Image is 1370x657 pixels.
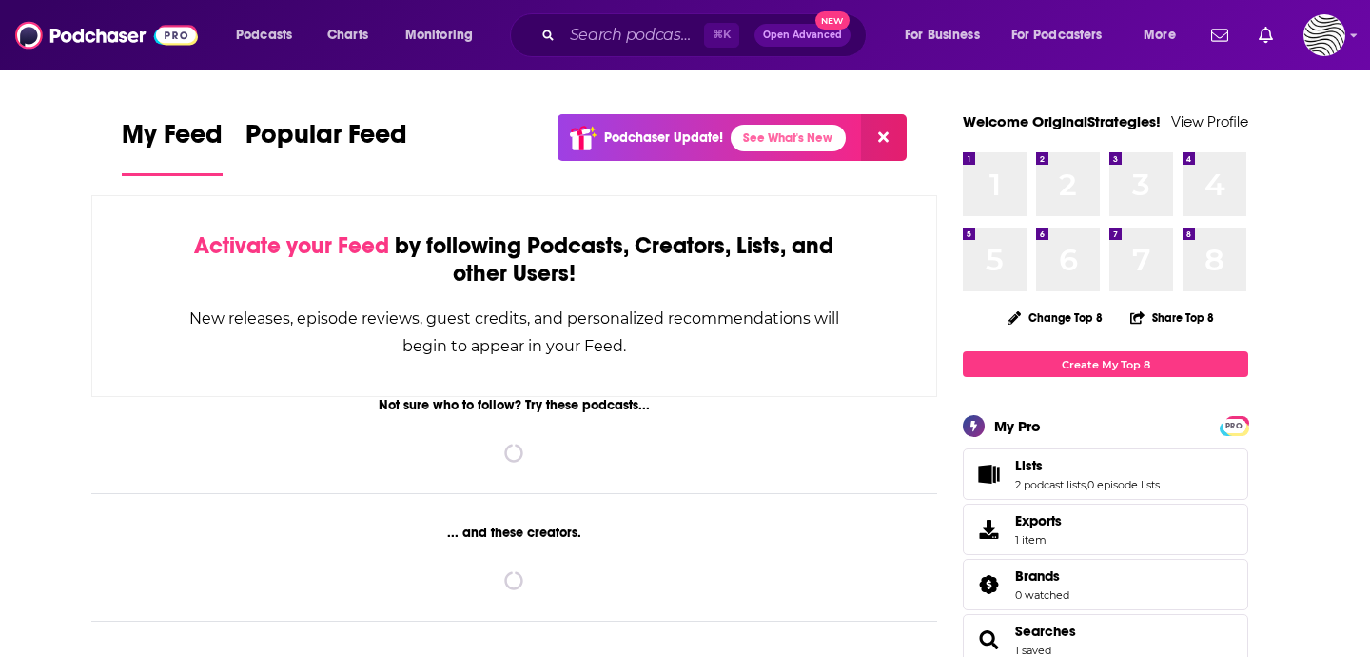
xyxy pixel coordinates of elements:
a: Popular Feed [245,118,407,176]
a: My Feed [122,118,223,176]
span: Lists [1015,457,1043,474]
span: ⌘ K [704,23,739,48]
div: by following Podcasts, Creators, Lists, and other Users! [187,232,841,288]
a: Show notifications dropdown [1251,19,1281,51]
span: Podcasts [236,22,292,49]
a: Lists [1015,457,1160,474]
a: Welcome OriginalStrategies! [963,112,1161,130]
a: Charts [315,20,380,50]
a: Create My Top 8 [963,351,1248,377]
button: open menu [999,20,1130,50]
button: open menu [891,20,1004,50]
button: Share Top 8 [1129,299,1215,336]
a: Exports [963,504,1248,555]
button: open menu [223,20,317,50]
span: Open Advanced [763,30,842,40]
button: open menu [1130,20,1200,50]
span: Brands [963,559,1248,610]
span: More [1144,22,1176,49]
span: Exports [1015,512,1062,529]
span: Activate your Feed [194,231,389,260]
span: Brands [1015,567,1060,585]
span: For Business [905,22,980,49]
span: Exports [969,516,1008,543]
a: Show notifications dropdown [1204,19,1236,51]
a: 0 episode lists [1087,478,1160,491]
span: Monitoring [405,22,473,49]
span: PRO [1223,419,1245,433]
div: ... and these creators. [91,525,937,541]
a: Searches [1015,623,1076,640]
a: 0 watched [1015,588,1069,602]
span: For Podcasters [1011,22,1103,49]
div: Search podcasts, credits, & more... [528,13,885,57]
button: open menu [392,20,498,50]
a: Lists [969,461,1008,488]
a: Brands [1015,567,1069,585]
a: PRO [1223,418,1245,432]
span: Popular Feed [245,118,407,162]
input: Search podcasts, credits, & more... [562,20,704,50]
img: Podchaser - Follow, Share and Rate Podcasts [15,17,198,53]
span: My Feed [122,118,223,162]
img: User Profile [1303,14,1345,56]
a: 1 saved [1015,644,1051,657]
a: Brands [969,571,1008,598]
div: My Pro [994,417,1041,435]
span: 1 item [1015,533,1062,547]
span: , [1086,478,1087,491]
button: Change Top 8 [996,306,1114,329]
div: New releases, episode reviews, guest credits, and personalized recommendations will begin to appe... [187,305,841,360]
div: Not sure who to follow? Try these podcasts... [91,397,937,413]
a: 2 podcast lists [1015,478,1086,491]
span: Charts [327,22,368,49]
button: Open AdvancedNew [754,24,851,47]
span: New [815,11,850,30]
p: Podchaser Update! [604,129,723,146]
span: Logged in as OriginalStrategies [1303,14,1345,56]
a: View Profile [1171,112,1248,130]
button: Show profile menu [1303,14,1345,56]
span: Lists [963,448,1248,500]
a: See What's New [731,125,846,151]
a: Searches [969,627,1008,653]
